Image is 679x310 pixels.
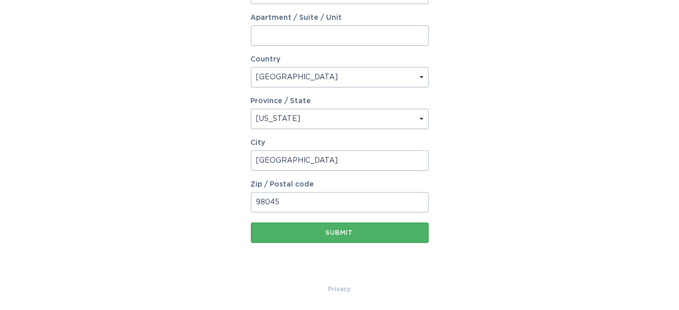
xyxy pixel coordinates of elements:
label: Apartment / Suite / Unit [251,14,429,21]
label: Zip / Postal code [251,181,429,188]
label: Province / State [251,98,311,105]
label: City [251,139,429,146]
div: Submit [256,230,424,236]
label: Country [251,56,281,63]
button: Submit [251,223,429,243]
a: Privacy Policy & Terms of Use [329,284,351,295]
